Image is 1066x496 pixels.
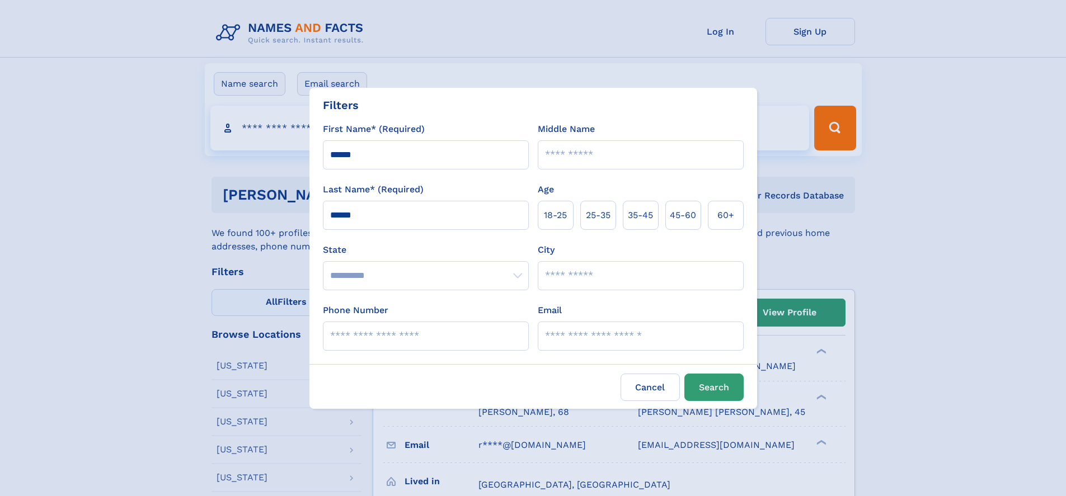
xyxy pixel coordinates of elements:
[538,122,595,136] label: Middle Name
[670,209,696,222] span: 45‑60
[628,209,653,222] span: 35‑45
[323,304,388,317] label: Phone Number
[544,209,567,222] span: 18‑25
[323,122,425,136] label: First Name* (Required)
[538,183,554,196] label: Age
[621,374,680,401] label: Cancel
[586,209,611,222] span: 25‑35
[538,304,562,317] label: Email
[323,243,529,257] label: State
[323,183,424,196] label: Last Name* (Required)
[717,209,734,222] span: 60+
[323,97,359,114] div: Filters
[538,243,555,257] label: City
[684,374,744,401] button: Search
